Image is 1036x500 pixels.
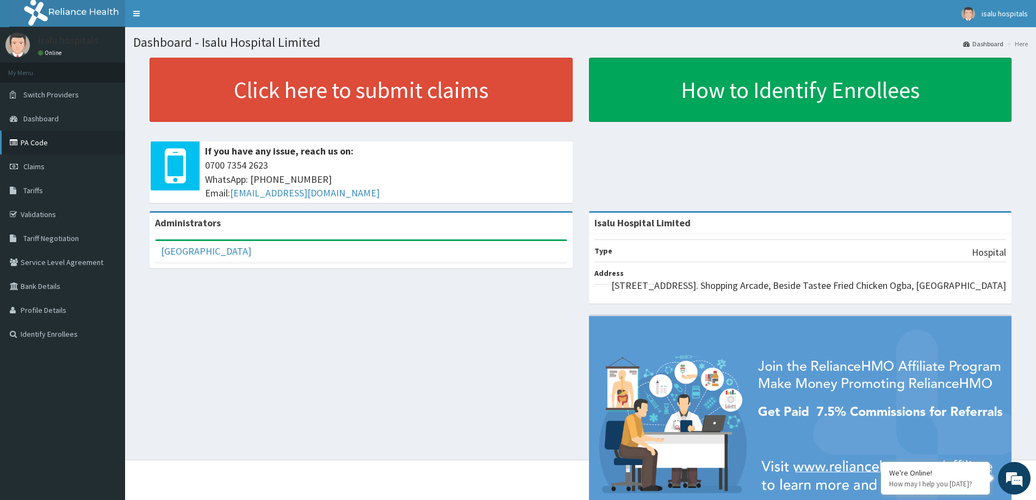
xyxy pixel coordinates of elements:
img: User Image [961,7,975,21]
span: Dashboard [23,114,59,124]
textarea: Type your message and hit 'Enter' [5,297,207,335]
b: If you have any issue, reach us on: [205,145,353,157]
span: Claims [23,162,45,171]
b: Type [594,246,612,256]
b: Address [594,268,624,278]
a: Dashboard [963,39,1003,48]
img: d_794563401_company_1708531726252_794563401 [20,54,44,82]
div: We're Online! [889,468,982,478]
a: How to Identify Enrollees [589,58,1012,122]
p: How may I help you today? [889,479,982,489]
span: Switch Providers [23,90,79,100]
li: Here [1004,39,1028,48]
b: Administrators [155,217,221,229]
span: isalu hospitals [982,9,1028,18]
p: [STREET_ADDRESS]. Shopping Arcade, Beside Tastee Fried Chicken Ogba, [GEOGRAPHIC_DATA] [611,279,1006,293]
span: Tariff Negotiation [23,233,79,243]
h1: Dashboard - Isalu Hospital Limited [133,35,1028,50]
a: Click here to submit claims [150,58,573,122]
span: 0700 7354 2623 WhatsApp: [PHONE_NUMBER] Email: [205,158,567,200]
span: Tariffs [23,186,43,195]
p: isalu hospitals [38,35,98,45]
a: Online [38,49,64,57]
span: We're online! [63,137,150,247]
img: User Image [5,33,30,57]
div: Chat with us now [57,61,183,75]
a: [EMAIL_ADDRESS][DOMAIN_NAME] [230,187,380,199]
p: Hospital [972,245,1006,260]
strong: Isalu Hospital Limited [594,217,691,229]
a: [GEOGRAPHIC_DATA] [161,245,251,257]
div: Minimize live chat window [178,5,204,32]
